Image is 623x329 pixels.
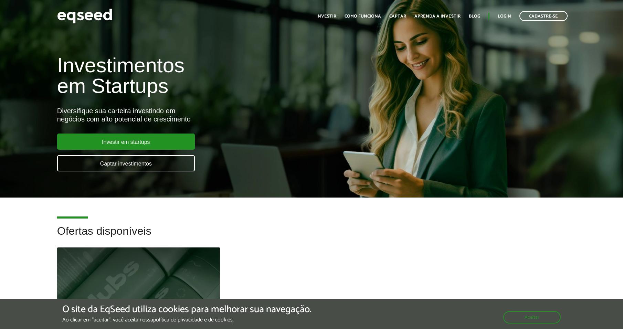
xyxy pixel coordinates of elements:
p: Ao clicar em "aceitar", você aceita nossa . [62,317,311,323]
a: Aprenda a investir [414,14,461,19]
h1: Investimentos em Startups [57,55,358,96]
a: política de privacidade e de cookies [153,317,233,323]
a: Cadastre-se [519,11,568,21]
img: EqSeed [57,7,112,25]
h5: O site da EqSeed utiliza cookies para melhorar sua navegação. [62,304,311,315]
a: Captar [389,14,406,19]
div: Diversifique sua carteira investindo em negócios com alto potencial de crescimento [57,107,358,123]
a: Captar investimentos [57,155,195,171]
a: Como funciona [345,14,381,19]
h2: Ofertas disponíveis [57,225,566,247]
button: Aceitar [503,311,561,323]
a: Investir em startups [57,134,195,150]
a: Login [498,14,511,19]
a: Investir [316,14,336,19]
a: Blog [469,14,480,19]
